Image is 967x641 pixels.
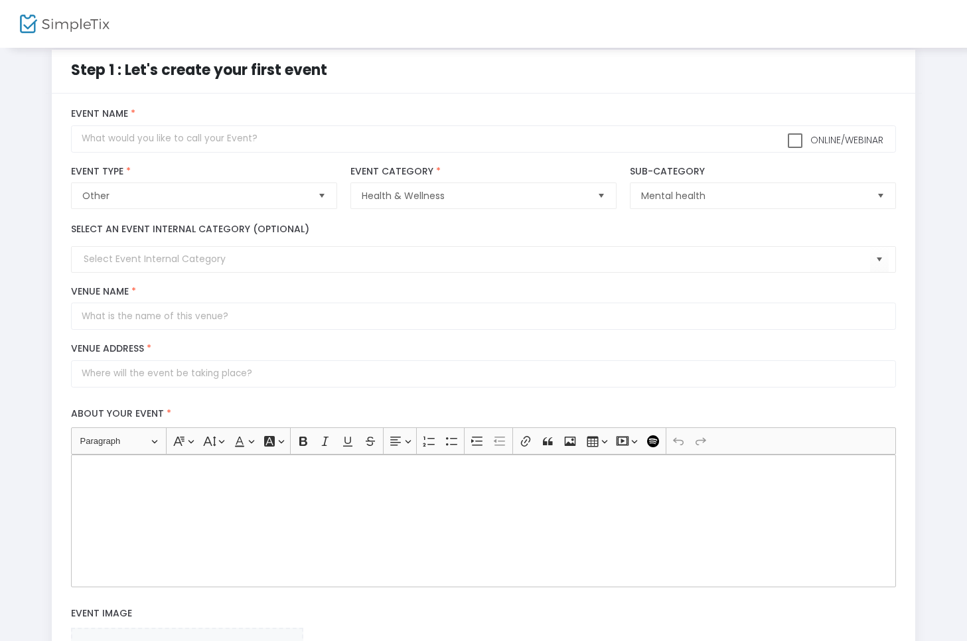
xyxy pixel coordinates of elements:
[592,183,611,208] button: Select
[71,455,896,587] div: Rich Text Editor, main
[64,401,903,428] label: About your event
[71,303,896,330] input: What is the name of this venue?
[362,189,587,202] span: Health & Wellness
[71,286,896,298] label: Venue Name
[82,189,307,202] span: Other
[71,343,896,355] label: Venue Address
[71,125,896,153] input: What would you like to call your Event?
[71,606,132,620] span: Event Image
[641,189,866,202] span: Mental health
[80,433,149,449] span: Paragraph
[313,183,331,208] button: Select
[871,183,890,208] button: Select
[71,360,896,388] input: Where will the event be taking place?
[71,222,309,236] label: Select an event internal category (optional)
[630,166,896,178] label: Sub-Category
[71,60,327,80] span: Step 1 : Let's create your first event
[350,166,617,178] label: Event Category
[71,166,337,178] label: Event Type
[74,431,164,451] button: Paragraph
[84,252,870,266] input: Select Event Internal Category
[71,108,896,120] label: Event Name
[71,427,896,454] div: Editor toolbar
[808,133,883,147] span: Online/Webinar
[870,246,889,273] button: Select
